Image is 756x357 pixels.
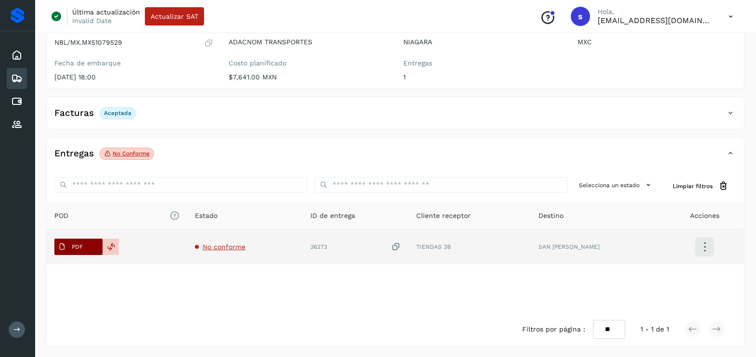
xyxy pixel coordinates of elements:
p: [DATE] 18:00 [54,73,213,81]
span: Filtros por página : [522,324,585,334]
span: Acciones [690,211,719,221]
span: Limpiar filtros [673,182,713,191]
p: 1 [403,73,562,81]
p: MXC [577,38,736,46]
button: PDF [54,239,103,255]
span: Cliente receptor [416,211,471,221]
div: 36273 [310,242,401,252]
span: No conforme [203,243,245,251]
p: Última actualización [72,8,140,16]
p: Hola, [598,8,713,16]
span: Actualizar SAT [151,13,198,20]
span: Destino [538,211,564,221]
p: PDF [72,243,83,250]
div: Proveedores [7,114,27,135]
button: Selecciona un estado [575,177,657,193]
label: Costo planificado [229,59,387,67]
p: Invalid Date [72,16,112,25]
label: Fecha de embarque [54,59,213,67]
td: TIENDAS 3B [409,229,531,264]
p: smedina@niagarawater.com [598,16,713,25]
div: Cuentas por pagar [7,91,27,112]
span: Estado [195,211,218,221]
span: 1 - 1 de 1 [641,324,669,334]
h4: Facturas [54,108,94,119]
p: No conforme [113,150,150,157]
button: Limpiar filtros [665,177,736,195]
p: NBL/MX.MX51079529 [54,38,122,47]
div: FacturasAceptada [47,105,744,129]
div: Inicio [7,45,27,66]
p: $7,641.00 MXN [229,73,387,81]
span: ID de entrega [310,211,355,221]
div: Reemplazar POD [103,239,119,255]
p: Aceptada [104,110,131,116]
h4: Entregas [54,148,94,159]
td: SAN [PERSON_NAME] [531,229,665,264]
div: Embarques [7,68,27,89]
span: POD [54,211,179,221]
p: NIAGARA [403,38,562,46]
div: EntregasNo conforme [47,145,744,169]
label: Entregas [403,59,562,67]
p: ADACNOM TRANSPORTES [229,38,387,46]
button: Actualizar SAT [145,7,204,25]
